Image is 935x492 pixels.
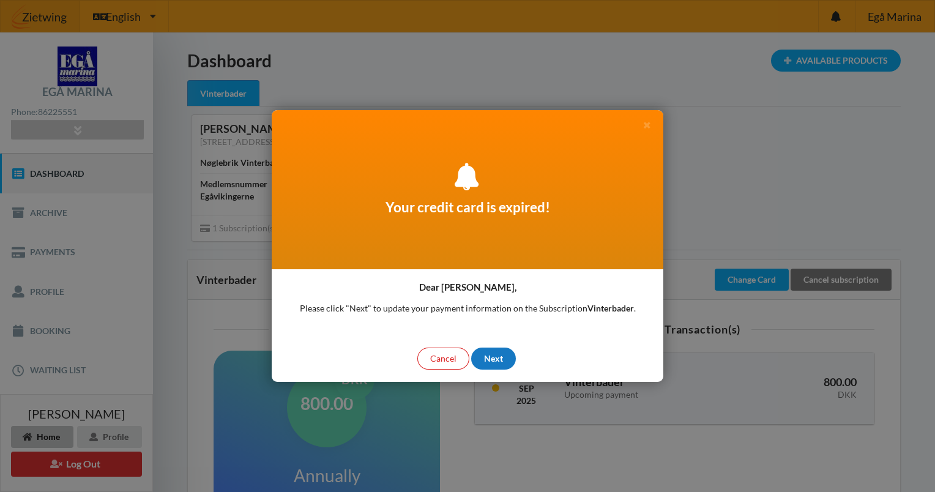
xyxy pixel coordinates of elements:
b: Vinterbader [587,303,634,313]
h4: Dear [PERSON_NAME], [419,281,516,293]
div: Your credit card is expired! [272,110,663,269]
p: Please click "Next" to update your payment information on the Subscription . [300,302,636,315]
div: Next [471,348,516,370]
div: Cancel [417,348,469,370]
